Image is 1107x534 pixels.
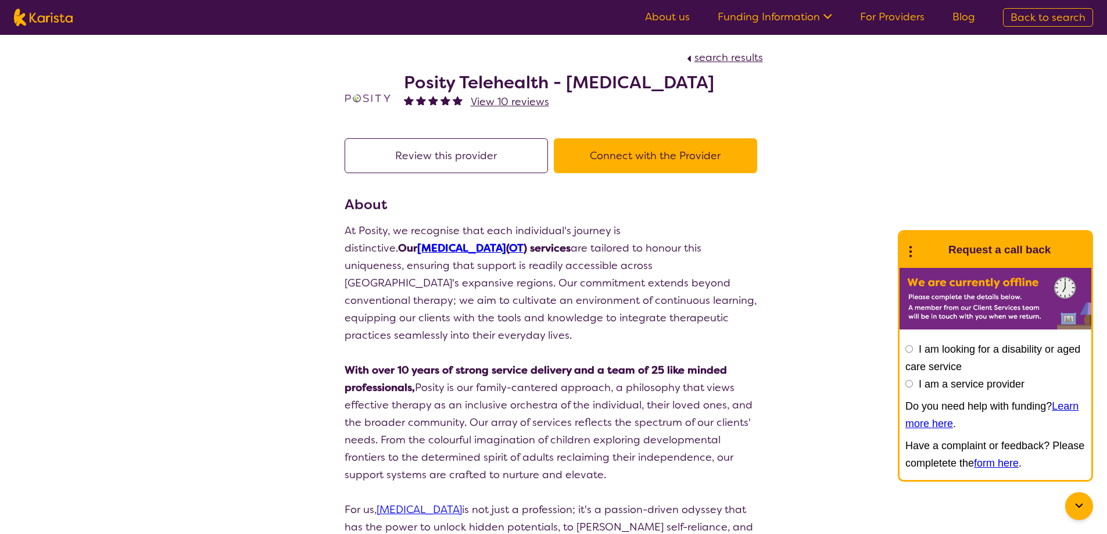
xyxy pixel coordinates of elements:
button: Connect with the Provider [554,138,757,173]
a: OT [509,241,524,255]
strong: With over 10 years of strong service delivery and a team of 25 like minded professionals, [345,363,727,395]
p: Do you need help with funding? . [905,397,1085,432]
img: Karista [918,238,941,261]
p: At Posity, we recognise that each individual's journey is distinctive. are tailored to honour thi... [345,222,763,344]
span: search results [694,51,763,64]
p: Have a complaint or feedback? Please completete the . [905,437,1085,472]
label: I am looking for a disability or aged care service [905,343,1080,372]
strong: Our ( ) services [398,241,571,255]
img: Karista offline chat form to request call back [900,268,1091,329]
a: form here [974,457,1019,469]
h3: About [345,194,763,215]
a: Back to search [1003,8,1093,27]
a: [MEDICAL_DATA] [417,241,506,255]
span: Back to search [1011,10,1085,24]
h2: Posity Telehealth - [MEDICAL_DATA] [404,72,714,93]
a: About us [645,10,690,24]
img: Karista logo [14,9,73,26]
a: Blog [952,10,975,24]
p: Posity is our family-cantered approach, a philosophy that views effective therapy as an inclusive... [345,361,763,483]
img: fullstar [404,95,414,105]
img: fullstar [428,95,438,105]
a: Review this provider [345,149,554,163]
button: Review this provider [345,138,548,173]
img: t1bslo80pcylnzwjhndq.png [345,75,391,121]
img: fullstar [440,95,450,105]
img: fullstar [416,95,426,105]
a: View 10 reviews [471,93,549,110]
h1: Request a call back [948,241,1051,259]
a: search results [684,51,763,64]
a: Funding Information [718,10,832,24]
a: Connect with the Provider [554,149,763,163]
a: [MEDICAL_DATA] [377,503,462,517]
img: fullstar [453,95,463,105]
a: For Providers [860,10,925,24]
label: I am a service provider [919,378,1024,390]
span: View 10 reviews [471,95,549,109]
